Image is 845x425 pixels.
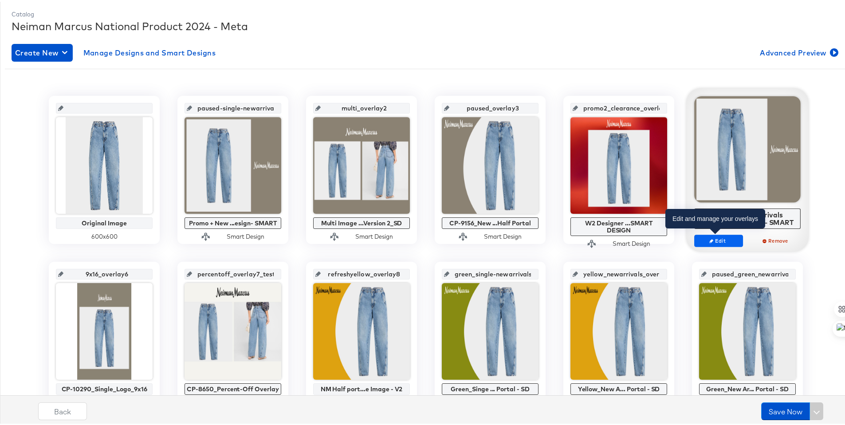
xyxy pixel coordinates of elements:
div: Promo + New Arrivals +...le_Taupe Design- SMART [697,209,798,224]
span: Edit [698,236,739,242]
div: Neiman Marcus National Product 2024 - Meta [12,17,840,32]
button: Remove [752,233,801,245]
div: Promo + New ...esign- SMART [187,218,279,225]
div: Green_New Ar... Portal - SD [701,384,794,391]
span: Create New [15,45,69,57]
div: W2 Designer ...SMART DESIGN [573,218,665,232]
div: Multi Image ...Version 2_SD [315,218,408,225]
button: Create New [12,42,73,60]
button: Back [38,401,87,418]
div: NM Half port...e Image - V2 [315,384,408,391]
button: Edit [694,233,743,245]
span: Remove [756,236,797,242]
div: CP-8650_Percent-Off Overlay [187,384,279,391]
span: Advanced Preview [760,45,837,57]
div: CP-10290_Single_Logo_9x16 [58,384,150,391]
div: Smart Design [227,231,264,239]
div: Green_Singe ... Portal - SD [444,384,536,391]
div: Original Image [58,218,150,225]
div: Yellow_New A... Portal - SD [573,384,665,391]
div: Smart Design [613,238,650,246]
div: Catalog [12,8,840,17]
button: Save Now [761,401,810,418]
div: 600 x 600 [56,231,153,239]
button: Advanced Preview [756,42,840,60]
div: Smart Design [355,231,393,239]
button: Manage Designs and Smart Designs [80,42,220,60]
div: Smart Design [484,231,522,239]
span: Manage Designs and Smart Designs [83,45,216,57]
div: CP-9156_New ...Half Portal [444,218,536,225]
